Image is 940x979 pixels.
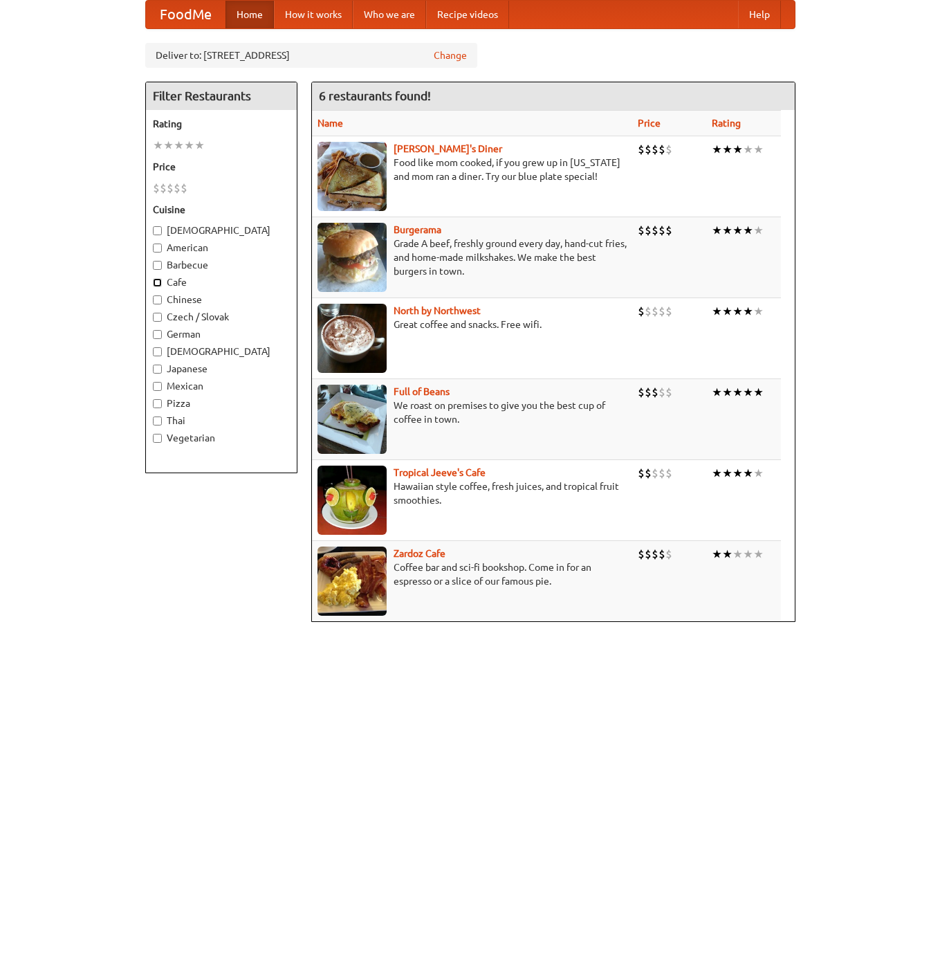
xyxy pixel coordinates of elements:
[153,310,290,324] label: Czech / Slovak
[732,304,743,319] li: ★
[645,304,652,319] li: $
[722,304,732,319] li: ★
[732,466,743,481] li: ★
[317,547,387,616] img: zardoz.jpg
[743,547,753,562] li: ★
[712,223,722,238] li: ★
[743,304,753,319] li: ★
[722,142,732,157] li: ★
[153,434,162,443] input: Vegetarian
[645,547,652,562] li: $
[712,547,722,562] li: ★
[153,160,290,174] h5: Price
[645,223,652,238] li: $
[753,385,764,400] li: ★
[153,223,290,237] label: [DEMOGRAPHIC_DATA]
[658,466,665,481] li: $
[652,304,658,319] li: $
[153,417,162,426] input: Thai
[426,1,509,28] a: Recipe videos
[712,385,722,400] li: ★
[665,304,672,319] li: $
[722,466,732,481] li: ★
[153,345,290,358] label: [DEMOGRAPHIC_DATA]
[732,223,743,238] li: ★
[153,295,162,304] input: Chinese
[645,385,652,400] li: $
[319,89,431,102] ng-pluralize: 6 restaurants found!
[394,224,441,235] a: Burgerama
[722,547,732,562] li: ★
[225,1,274,28] a: Home
[638,547,645,562] li: $
[394,548,445,559] a: Zardoz Cafe
[153,226,162,235] input: [DEMOGRAPHIC_DATA]
[652,466,658,481] li: $
[434,48,467,62] a: Change
[317,479,627,507] p: Hawaiian style coffee, fresh juices, and tropical fruit smoothies.
[638,466,645,481] li: $
[317,560,627,588] p: Coffee bar and sci-fi bookshop. Come in for an espresso or a slice of our famous pie.
[712,304,722,319] li: ★
[753,547,764,562] li: ★
[153,362,290,376] label: Japanese
[638,385,645,400] li: $
[652,385,658,400] li: $
[153,365,162,374] input: Japanese
[146,1,225,28] a: FoodMe
[274,1,353,28] a: How it works
[665,223,672,238] li: $
[184,138,194,153] li: ★
[317,318,627,331] p: Great coffee and snacks. Free wifi.
[153,181,160,196] li: $
[652,223,658,238] li: $
[753,304,764,319] li: ★
[394,305,481,316] a: North by Northwest
[638,223,645,238] li: $
[317,156,627,183] p: Food like mom cooked, if you grew up in [US_STATE] and mom ran a diner. Try our blue plate special!
[722,385,732,400] li: ★
[665,385,672,400] li: $
[658,223,665,238] li: $
[658,142,665,157] li: $
[665,142,672,157] li: $
[317,142,387,211] img: sallys.jpg
[317,118,343,129] a: Name
[317,223,387,292] img: burgerama.jpg
[174,181,181,196] li: $
[153,293,290,306] label: Chinese
[153,261,162,270] input: Barbecue
[753,223,764,238] li: ★
[658,304,665,319] li: $
[638,304,645,319] li: $
[153,203,290,217] h5: Cuisine
[153,330,162,339] input: German
[732,385,743,400] li: ★
[317,466,387,535] img: jeeves.jpg
[394,143,502,154] a: [PERSON_NAME]'s Diner
[153,379,290,393] label: Mexican
[753,142,764,157] li: ★
[194,138,205,153] li: ★
[153,117,290,131] h5: Rating
[153,278,162,287] input: Cafe
[153,244,162,253] input: American
[317,304,387,373] img: north.jpg
[738,1,781,28] a: Help
[712,118,741,129] a: Rating
[394,467,486,478] b: Tropical Jeeve's Cafe
[153,258,290,272] label: Barbecue
[638,118,661,129] a: Price
[153,414,290,428] label: Thai
[160,181,167,196] li: $
[145,43,477,68] div: Deliver to: [STREET_ADDRESS]
[652,547,658,562] li: $
[153,396,290,410] label: Pizza
[394,386,450,397] b: Full of Beans
[732,142,743,157] li: ★
[645,142,652,157] li: $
